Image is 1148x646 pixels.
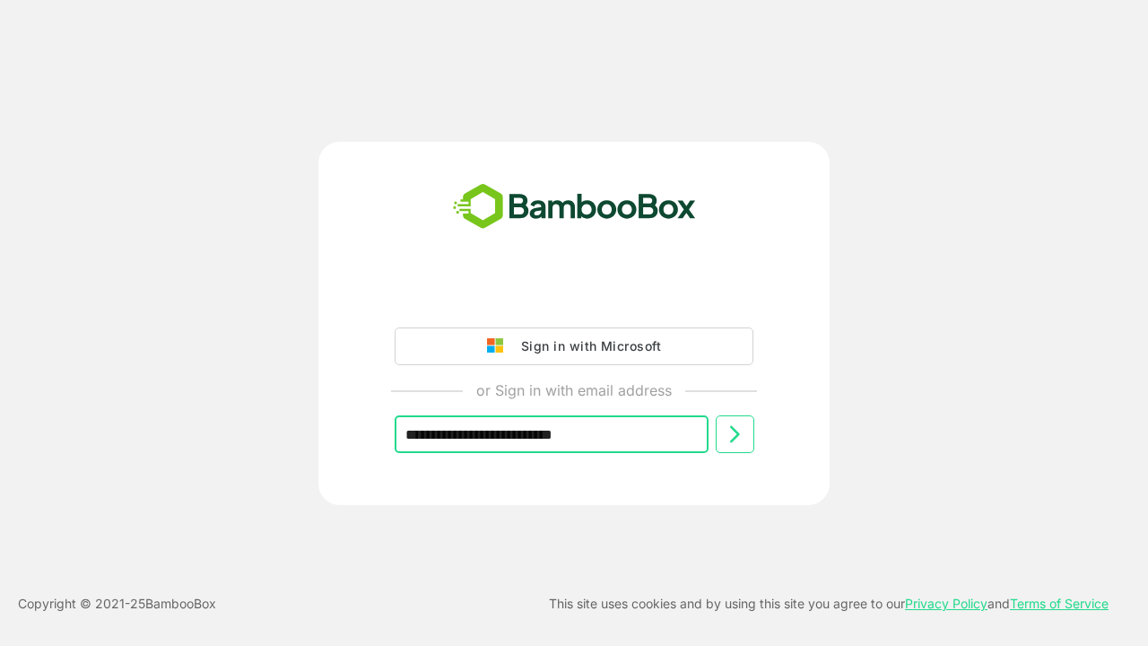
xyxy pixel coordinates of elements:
[476,380,672,401] p: or Sign in with email address
[512,335,661,358] div: Sign in with Microsoft
[549,593,1109,615] p: This site uses cookies and by using this site you agree to our and
[905,596,987,611] a: Privacy Policy
[443,178,706,237] img: bamboobox
[1010,596,1109,611] a: Terms of Service
[386,277,762,317] iframe: Sign in with Google Button
[487,338,512,354] img: google
[18,593,216,615] p: Copyright © 2021- 25 BambooBox
[395,327,753,365] button: Sign in with Microsoft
